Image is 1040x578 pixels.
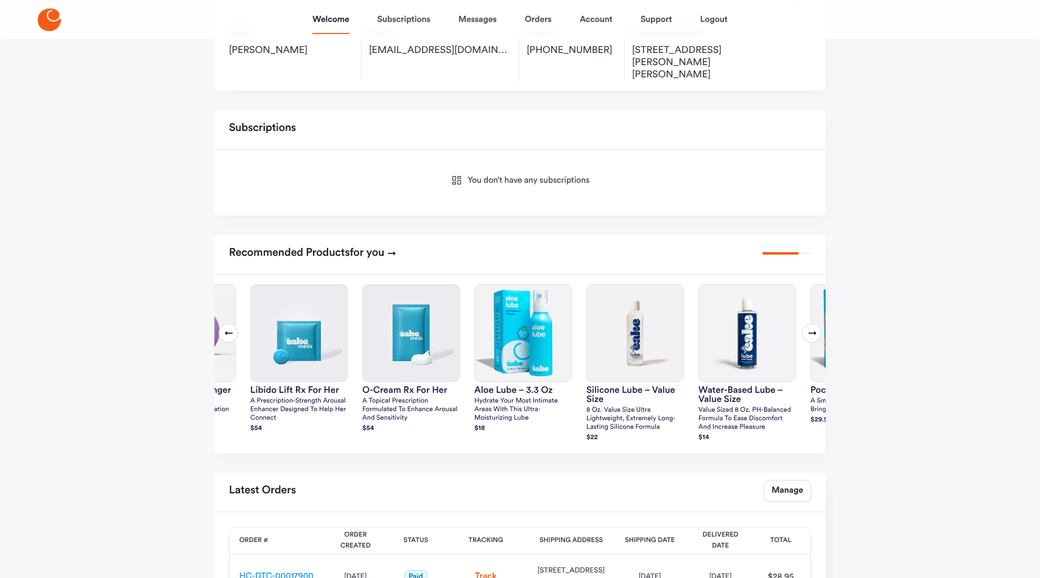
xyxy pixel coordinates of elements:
th: Shipping Address [528,527,614,555]
strong: $ 22 [586,434,598,441]
th: Delivered Date [685,527,756,555]
a: Orders [525,5,552,34]
span: jimabischoff@gmail.com [369,44,511,57]
h3: O-Cream Rx for Her [362,386,460,395]
span: for you [350,247,385,258]
h3: Stamina – Last Longer [138,386,236,395]
a: Water-Based Lube – Value SizeWater-Based Lube – Value SizeValue sized 8 oz. pH-balanced formula t... [698,284,796,443]
h3: silicone lube – value size [586,386,684,404]
a: pocket wandpocket wandA small but mighty wand that’s brings all the magic$29.99 [810,284,908,426]
th: Action [806,527,851,555]
h3: Aloe Lube – 3.3 oz [474,386,572,395]
p: A topical prescription formulated to enhance arousal and sensitivity [362,397,460,423]
th: Order # [230,527,323,555]
th: Total [756,527,806,555]
strong: $ 54 [362,425,374,432]
p: A small but mighty wand that’s brings all the magic [810,397,908,414]
th: Status [388,527,444,555]
a: Welcome [312,5,349,34]
span: [PHONE_NUMBER] [527,44,617,57]
p: A dual-action formula designed to delay ejaculation and enhance endurance [138,397,236,423]
span: 1362 SW Shores Trl, Ely, US, 55731 [632,44,763,81]
h3: Libido Lift Rx For Her [250,386,348,395]
p: A prescription-strength arousal enhancer designed to help her connect [250,397,348,423]
h2: Recommended Products [229,242,396,264]
a: Manage [764,480,811,502]
a: Subscriptions [378,5,430,34]
h2: Subscriptions [229,118,296,139]
strong: $ 18 [474,425,485,432]
th: Order Created [323,527,388,555]
span: [PERSON_NAME] [229,44,354,57]
h3: Water-Based Lube – Value Size [698,386,796,404]
img: Water-Based Lube – Value Size [699,285,795,381]
strong: $ 14 [698,434,709,441]
div: You don’t have any subscriptions [229,160,811,206]
p: Value sized 8 oz. pH-balanced formula to ease discomfort and increase pleasure [698,406,796,432]
img: Aloe Lube – 3.3 oz [475,285,571,381]
p: Hydrate your most intimate areas with this ultra-moisturizing lube [474,397,572,423]
img: O-Cream Rx for Her [363,285,459,381]
a: Stamina – Last LongerStamina – Last LongerA dual-action formula designed to delay ejaculation and... [138,284,236,434]
strong: $ 29.99 [810,417,832,423]
a: Account [580,5,613,34]
p: 8 oz. Value size ultra lightweight, extremely long-lasting silicone formula [586,406,684,432]
img: silicone lube – value size [587,285,683,381]
img: Libido Lift Rx For Her [251,285,347,381]
a: O-Cream Rx for HerO-Cream Rx for HerA topical prescription formulated to enhance arousal and sens... [362,284,460,434]
h2: Latest Orders [229,480,296,502]
a: silicone lube – value sizesilicone lube – value size8 oz. Value size ultra lightweight, extremely... [586,284,684,443]
th: Shipping Date [614,527,685,555]
a: Libido Lift Rx For HerLibido Lift Rx For HerA prescription-strength arousal enhancer designed to ... [250,284,348,434]
th: Tracking [444,527,528,555]
h3: pocket wand [810,386,908,395]
a: Support [641,5,672,34]
a: Aloe Lube – 3.3 ozAloe Lube – 3.3 ozHydrate your most intimate areas with this ultra-moisturizing... [474,284,572,434]
strong: $ 54 [250,425,262,432]
a: Messages [459,5,497,34]
a: Logout [700,5,728,34]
